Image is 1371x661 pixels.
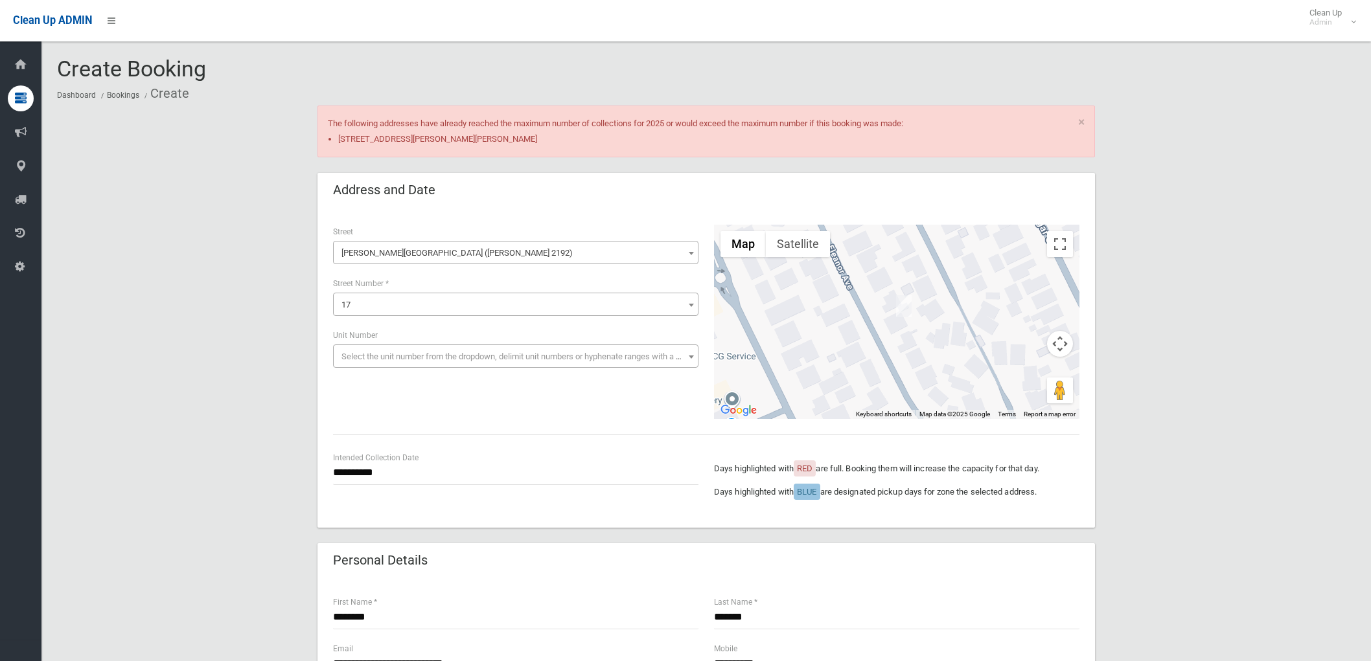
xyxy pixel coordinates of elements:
[336,244,695,262] span: Eleanor Avenue (BELMORE 2192)
[714,461,1079,476] p: Days highlighted with are full. Booking them will increase the capacity for that day.
[1047,331,1073,357] button: Map camera controls
[333,241,698,264] span: Eleanor Avenue (BELMORE 2192)
[717,402,760,419] a: Open this area in Google Maps (opens a new window)
[856,410,912,419] button: Keyboard shortcuts
[1047,231,1073,257] button: Toggle fullscreen view
[341,300,351,309] span: 17
[896,295,912,317] div: 17 Eleanor Avenue, BELMORE NSW 2192
[333,293,698,316] span: 17
[1024,410,1076,418] a: Report a map error
[797,487,816,497] span: BLUE
[338,131,1085,147] li: [STREET_ADDRESS][PERSON_NAME][PERSON_NAME]
[13,14,92,27] span: Clean Up ADMIN
[1047,377,1073,403] button: Drag Pegman onto the map to open Street View
[717,402,760,419] img: Google
[1078,116,1085,129] a: ×
[720,231,766,257] button: Show street map
[797,464,812,473] span: RED
[1303,8,1355,27] span: Clean Up
[919,410,990,418] span: Map data ©2025 Google
[998,410,1016,418] a: Terms (opens in new tab)
[341,352,704,361] span: Select the unit number from the dropdown, delimit unit numbers or hyphenate ranges with a comma
[714,484,1079,500] p: Days highlighted with are designated pickup days for zone the selected address.
[317,106,1095,157] div: The following addresses have already reached the maximum number of collections for 2025 or would ...
[57,56,206,82] span: Create Booking
[1309,17,1342,27] small: Admin
[336,296,695,314] span: 17
[107,91,139,100] a: Bookings
[57,91,96,100] a: Dashboard
[141,82,189,106] li: Create
[766,231,830,257] button: Show satellite imagery
[317,548,443,573] header: Personal Details
[317,177,451,203] header: Address and Date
